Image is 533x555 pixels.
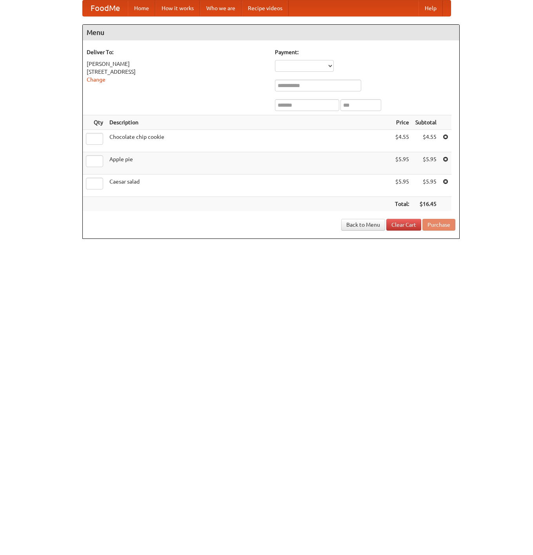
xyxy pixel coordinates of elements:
[412,130,440,152] td: $4.55
[392,130,412,152] td: $4.55
[87,60,267,68] div: [PERSON_NAME]
[200,0,242,16] a: Who we are
[106,115,392,130] th: Description
[412,197,440,211] th: $16.45
[418,0,443,16] a: Help
[422,219,455,231] button: Purchase
[242,0,289,16] a: Recipe videos
[412,175,440,197] td: $5.95
[392,175,412,197] td: $5.95
[392,197,412,211] th: Total:
[275,48,455,56] h5: Payment:
[106,130,392,152] td: Chocolate chip cookie
[87,76,106,83] a: Change
[87,68,267,76] div: [STREET_ADDRESS]
[83,115,106,130] th: Qty
[128,0,155,16] a: Home
[392,115,412,130] th: Price
[392,152,412,175] td: $5.95
[106,152,392,175] td: Apple pie
[83,0,128,16] a: FoodMe
[87,48,267,56] h5: Deliver To:
[412,115,440,130] th: Subtotal
[412,152,440,175] td: $5.95
[341,219,385,231] a: Back to Menu
[386,219,421,231] a: Clear Cart
[106,175,392,197] td: Caesar salad
[83,25,459,40] h4: Menu
[155,0,200,16] a: How it works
